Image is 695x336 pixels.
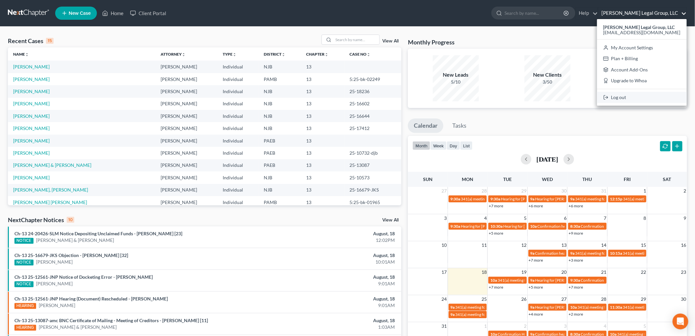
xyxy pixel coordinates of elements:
[524,214,527,222] span: 5
[218,122,258,134] td: Individual
[569,231,583,236] a: +9 more
[156,110,218,122] td: [PERSON_NAME]
[156,196,218,208] td: [PERSON_NAME]
[610,196,623,201] span: 12:15p
[433,71,479,79] div: New Leads
[535,305,587,310] span: Hearing for [PERSON_NAME]
[233,53,237,57] i: unfold_more
[25,53,29,57] i: unfold_more
[13,138,50,143] a: [PERSON_NAME]
[623,251,686,256] span: 341(a) meeting for [PERSON_NAME]
[345,184,401,196] td: 25-16679-JKS
[581,278,656,283] span: Confirmation Hearing for [PERSON_NAME]
[345,73,401,85] td: 5:25-bk-02249
[481,241,487,249] span: 11
[601,295,607,303] span: 28
[451,196,460,201] span: 9:30a
[13,162,91,168] a: [PERSON_NAME] & [PERSON_NAME]
[561,268,567,276] span: 20
[603,322,607,330] span: 4
[218,196,258,208] td: Individual
[530,305,535,310] span: 9a
[301,196,345,208] td: 13
[272,317,395,324] div: August, 18
[13,113,50,119] a: [PERSON_NAME]
[301,61,345,73] td: 13
[525,71,571,79] div: New Clients
[156,73,218,85] td: [PERSON_NAME]
[610,251,622,256] span: 10:15a
[601,187,607,195] span: 31
[13,76,50,82] a: [PERSON_NAME]
[258,122,301,134] td: NJB
[39,302,75,309] a: [PERSON_NAME]
[14,252,128,258] a: Ch-13 25-16679-JKS Objection - [PERSON_NAME] [32]
[451,305,455,310] span: 9a
[673,314,688,329] div: Open Intercom Messenger
[272,259,395,265] div: 10:01AM
[301,171,345,184] td: 13
[569,203,583,208] a: +6 more
[258,135,301,147] td: PAEB
[13,64,50,69] a: [PERSON_NAME]
[521,295,527,303] span: 26
[561,187,567,195] span: 30
[13,150,50,156] a: [PERSON_NAME]
[570,224,580,229] span: 8:30a
[272,230,395,237] div: August, 18
[603,214,607,222] span: 7
[182,53,186,57] i: unfold_more
[575,196,639,201] span: 341(a) meeting for [PERSON_NAME]
[461,224,512,229] span: Hearing for [PERSON_NAME]
[345,147,401,159] td: 25-10732-djb
[576,7,598,19] a: Help
[345,171,401,184] td: 25-10573
[14,303,36,309] div: HEARING
[258,110,301,122] td: NJB
[14,318,208,323] a: Ch-13 25-13087-amc BNC Certificate of Mailing - Meeting of Creditors - [PERSON_NAME] [11]
[561,241,567,249] span: 13
[306,52,329,57] a: Chapterunfold_more
[490,224,503,229] span: 10:30a
[161,52,186,57] a: Attorneyunfold_more
[14,296,168,301] a: Ch-13 25-12561-JNP Hearing (Document) Rescheduled - [PERSON_NAME]
[99,7,127,19] a: Home
[456,305,519,310] span: 341(a) meeting for [PERSON_NAME]
[13,187,88,193] a: [PERSON_NAME], [PERSON_NAME]
[218,61,258,73] td: Individual
[156,159,218,171] td: [PERSON_NAME]
[597,75,687,87] a: Upgrade to Whoa
[537,156,558,163] h2: [DATE]
[483,214,487,222] span: 4
[663,176,671,182] span: Sat
[570,305,577,310] span: 10a
[542,176,553,182] span: Wed
[570,278,580,283] span: 9:30a
[610,305,622,310] span: 11:30a
[218,159,258,171] td: Individual
[382,218,399,222] a: View All
[272,324,395,330] div: 1:03AM
[69,11,91,16] span: New Case
[413,141,430,150] button: month
[13,89,50,94] a: [PERSON_NAME]
[258,147,301,159] td: PAEB
[524,322,527,330] span: 2
[264,52,285,57] a: Districtunfold_more
[301,73,345,85] td: 13
[13,199,87,205] a: [PERSON_NAME] [PERSON_NAME]
[36,280,73,287] a: [PERSON_NAME]
[281,53,285,57] i: unfold_more
[598,7,687,19] a: [PERSON_NAME] Legal Group, LLC
[333,35,379,44] input: Search by name...
[603,24,675,30] strong: [PERSON_NAME] Legal Group, LLC
[258,159,301,171] td: PAEB
[501,196,552,201] span: Hearing for [PERSON_NAME]
[218,135,258,147] td: Individual
[570,196,574,201] span: 9a
[272,280,395,287] div: 9:01AM
[569,285,583,290] a: +7 more
[481,268,487,276] span: 18
[521,187,527,195] span: 29
[529,203,543,208] a: +6 more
